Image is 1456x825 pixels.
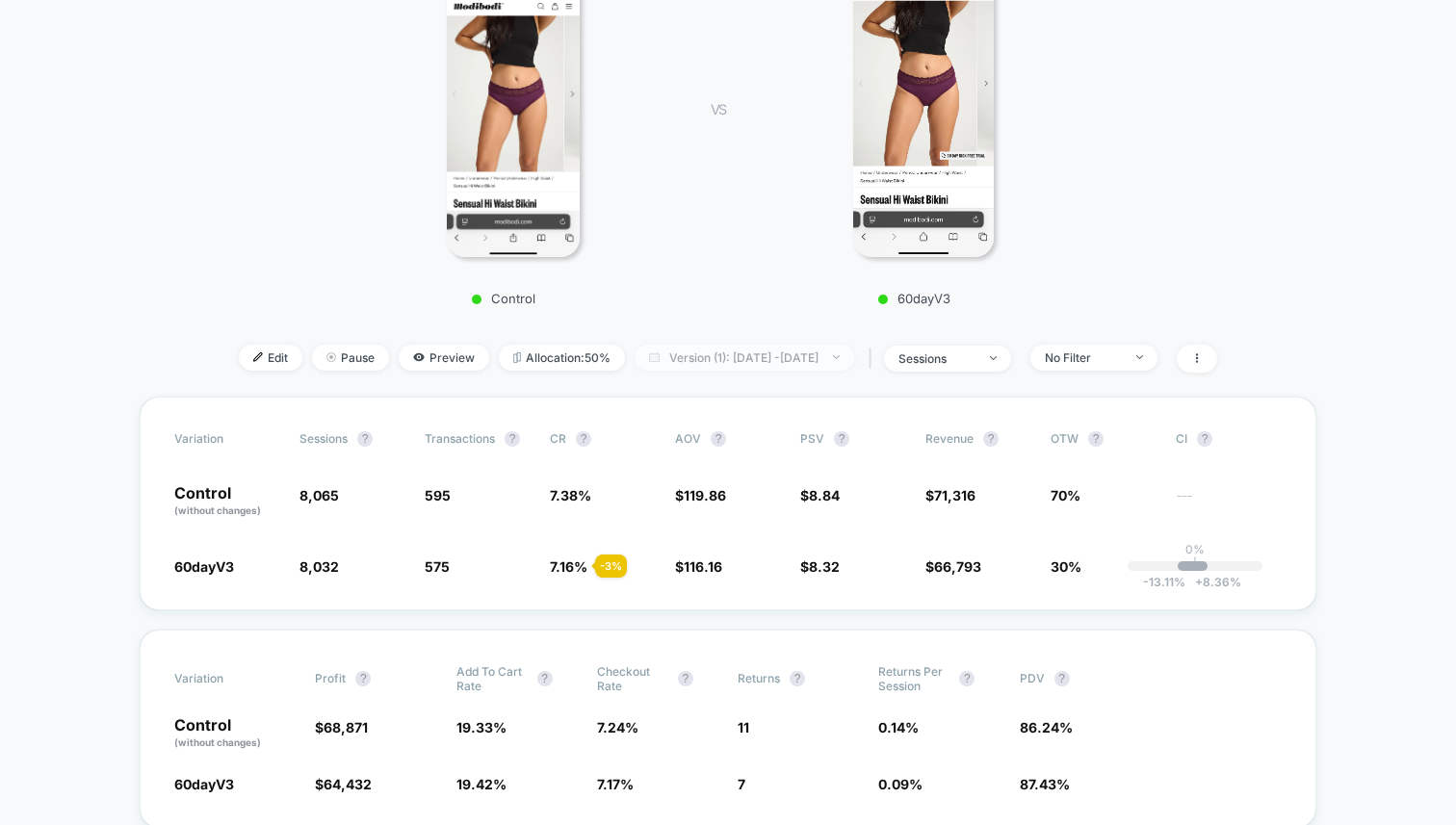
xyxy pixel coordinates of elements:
[925,431,974,446] span: Revenue
[711,101,726,117] span: VS
[357,431,373,447] button: ?
[505,431,520,447] button: ?
[878,719,919,735] span: 0.14 %
[1143,575,1185,589] span: -13.11 %
[800,431,824,446] span: PSV
[174,776,234,792] span: 60dayV3
[934,558,981,575] span: 66,793
[1185,542,1205,556] p: 0%
[738,671,780,685] span: Returns
[399,345,489,371] span: Preview
[253,352,263,362] img: edit
[1195,575,1203,589] span: +
[174,664,280,693] span: Variation
[1136,355,1143,359] img: end
[1051,558,1081,575] span: 30%
[675,487,726,503] span: $
[456,664,528,693] span: Add To Cart Rate
[1197,431,1212,447] button: ?
[299,431,348,446] span: Sessions
[675,431,701,446] span: AOV
[790,671,805,686] button: ?
[1020,671,1045,685] span: PDV
[174,431,280,447] span: Variation
[1045,350,1122,365] div: No Filter
[326,352,336,362] img: end
[537,671,553,686] button: ?
[898,351,975,366] div: sessions
[550,487,591,503] span: 7.38 %
[456,776,507,792] span: 19.42 %
[174,558,234,575] span: 60dayV3
[550,558,587,575] span: 7.16 %
[576,431,591,447] button: ?
[324,776,372,792] span: 64,432
[738,776,745,792] span: 7
[1054,671,1070,686] button: ?
[983,431,999,447] button: ?
[324,719,368,735] span: 68,871
[335,291,672,306] p: Control
[315,776,372,792] span: $
[934,487,975,503] span: 71,316
[1185,575,1241,589] span: 8.36 %
[513,352,521,363] img: rebalance
[174,485,280,518] p: Control
[925,487,975,503] span: $
[738,719,749,735] span: 11
[312,345,389,371] span: Pause
[597,719,638,735] span: 7.24 %
[597,664,668,693] span: Checkout Rate
[174,736,261,748] span: (without changes)
[425,431,495,446] span: Transactions
[550,431,566,446] span: CR
[1051,431,1157,447] span: OTW
[595,554,627,578] div: - 3 %
[745,291,1082,306] p: 60dayV3
[800,487,840,503] span: $
[925,558,981,575] span: $
[239,345,302,371] span: Edit
[809,487,840,503] span: 8.84
[1193,556,1197,571] p: |
[1176,490,1282,518] span: ---
[864,345,884,373] span: |
[809,558,840,575] span: 8.32
[684,487,726,503] span: 119.86
[1088,431,1104,447] button: ?
[635,345,854,371] span: Version (1): [DATE] - [DATE]
[1020,776,1070,792] span: 87.43 %
[456,719,507,735] span: 19.33 %
[878,664,949,693] span: Returns Per Session
[425,487,451,503] span: 595
[174,504,261,516] span: (without changes)
[959,671,975,686] button: ?
[425,558,450,575] span: 575
[1176,431,1282,447] span: CI
[878,776,923,792] span: 0.09 %
[649,352,660,362] img: calendar
[174,717,296,750] p: Control
[711,431,726,447] button: ?
[315,671,346,685] span: Profit
[990,356,997,360] img: end
[678,671,693,686] button: ?
[675,558,722,575] span: $
[499,345,625,371] span: Allocation: 50%
[834,431,849,447] button: ?
[833,355,840,359] img: end
[684,558,722,575] span: 116.16
[315,719,368,735] span: $
[597,776,634,792] span: 7.17 %
[299,558,339,575] span: 8,032
[1051,487,1080,503] span: 70%
[355,671,371,686] button: ?
[800,558,840,575] span: $
[1020,719,1073,735] span: 86.24 %
[299,487,339,503] span: 8,065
